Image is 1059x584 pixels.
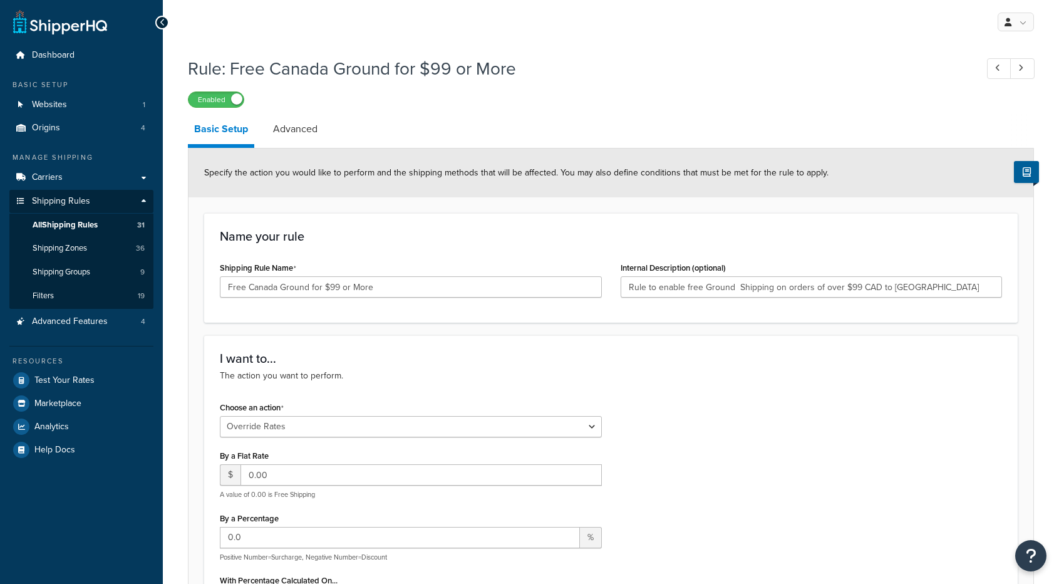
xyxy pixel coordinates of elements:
[9,214,153,237] a: AllShipping Rules31
[220,514,279,523] label: By a Percentage
[32,196,90,207] span: Shipping Rules
[188,56,964,81] h1: Rule: Free Canada Ground for $99 or More
[9,284,153,308] a: Filters19
[9,93,153,117] a: Websites1
[137,220,145,231] span: 31
[143,100,145,110] span: 1
[32,100,67,110] span: Websites
[204,166,829,179] span: Specify the action you would like to perform and the shipping methods that will be affected. You ...
[220,553,602,562] p: Positive Number=Surcharge, Negative Number=Discount
[9,415,153,438] a: Analytics
[9,261,153,284] li: Shipping Groups
[987,58,1011,79] a: Previous Record
[32,172,63,183] span: Carriers
[34,422,69,432] span: Analytics
[220,229,1002,243] h3: Name your rule
[9,190,153,309] li: Shipping Rules
[621,263,726,273] label: Internal Description (optional)
[9,190,153,213] a: Shipping Rules
[1014,161,1039,183] button: Show Help Docs
[9,310,153,333] a: Advanced Features4
[220,464,240,486] span: $
[33,243,87,254] span: Shipping Zones
[9,310,153,333] li: Advanced Features
[580,527,602,548] span: %
[220,352,1002,365] h3: I want to...
[189,92,244,107] label: Enabled
[220,403,284,413] label: Choose an action
[33,291,54,301] span: Filters
[141,316,145,327] span: 4
[9,356,153,367] div: Resources
[34,375,95,386] span: Test Your Rates
[220,369,1002,383] p: The action you want to perform.
[267,114,324,144] a: Advanced
[9,80,153,90] div: Basic Setup
[34,445,75,456] span: Help Docs
[220,451,269,461] label: By a Flat Rate
[188,114,254,148] a: Basic Setup
[9,261,153,284] a: Shipping Groups9
[32,50,75,61] span: Dashboard
[9,44,153,67] a: Dashboard
[33,267,90,278] span: Shipping Groups
[9,93,153,117] li: Websites
[138,291,145,301] span: 19
[9,237,153,260] li: Shipping Zones
[9,392,153,415] a: Marketplace
[9,117,153,140] li: Origins
[1015,540,1046,571] button: Open Resource Center
[32,316,108,327] span: Advanced Features
[9,117,153,140] a: Origins4
[140,267,145,278] span: 9
[9,152,153,163] div: Manage Shipping
[220,263,296,273] label: Shipping Rule Name
[9,166,153,189] a: Carriers
[141,123,145,133] span: 4
[136,243,145,254] span: 36
[32,123,60,133] span: Origins
[33,220,98,231] span: All Shipping Rules
[9,439,153,461] a: Help Docs
[9,237,153,260] a: Shipping Zones36
[9,284,153,308] li: Filters
[9,369,153,392] a: Test Your Rates
[1010,58,1035,79] a: Next Record
[220,490,602,499] p: A value of 0.00 is Free Shipping
[34,399,81,409] span: Marketplace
